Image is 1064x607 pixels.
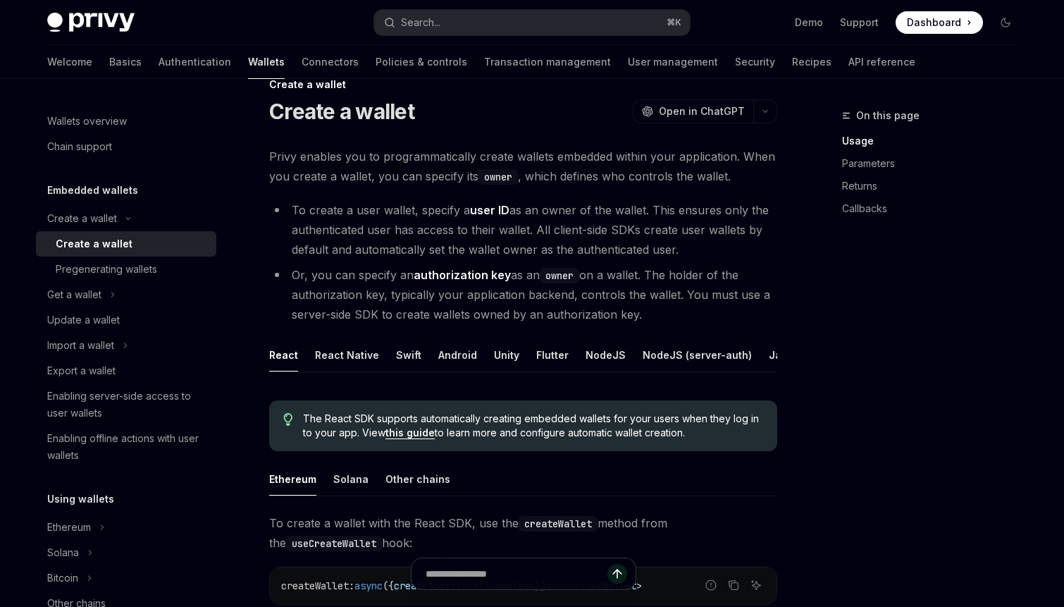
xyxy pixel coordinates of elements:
div: Create a wallet [47,210,117,227]
input: Ask a question... [426,558,607,589]
a: Update a wallet [36,307,216,333]
code: useCreateWallet [286,536,382,551]
li: Or, you can specify an as an on a wallet. The holder of the authorization key, typically your app... [269,265,777,324]
button: Toggle Bitcoin section [36,565,216,591]
div: Get a wallet [47,286,101,303]
code: createWallet [519,516,598,532]
a: Usage [842,130,1028,152]
button: Toggle Import a wallet section [36,333,216,358]
div: Bitcoin [47,570,78,587]
span: Privy enables you to programmatically create wallets embedded within your application. When you c... [269,147,777,186]
span: Dashboard [907,16,961,30]
strong: authorization key [414,268,511,282]
a: Wallets [248,45,285,79]
span: The React SDK supports automatically creating embedded wallets for your users when they log in to... [303,412,763,440]
a: API reference [848,45,915,79]
span: ⌘ K [667,17,681,28]
div: Update a wallet [47,312,120,329]
a: Support [840,16,879,30]
svg: Tip [283,413,293,426]
button: Toggle Create a wallet section [36,206,216,231]
a: Dashboard [896,11,983,34]
a: Welcome [47,45,92,79]
div: Import a wallet [47,337,114,354]
div: NodeJS [586,338,626,372]
div: Ethereum [47,519,91,536]
a: Pregenerating wallets [36,257,216,282]
a: this guide [385,427,435,439]
button: Toggle dark mode [994,11,1017,34]
a: Authentication [159,45,231,79]
div: Swift [396,338,421,372]
div: Create a wallet [56,235,132,252]
a: Enabling offline actions with user wallets [36,426,216,468]
div: Flutter [536,338,569,372]
a: Policies & controls [376,45,467,79]
a: Demo [795,16,823,30]
a: Connectors [302,45,359,79]
div: Enabling server-side access to user wallets [47,388,208,422]
div: React Native [315,338,379,372]
div: Other chains [385,462,450,496]
div: React [269,338,298,372]
div: Solana [47,544,79,561]
a: User management [628,45,718,79]
div: Ethereum [269,462,316,496]
img: dark logo [47,13,135,32]
code: owner [540,268,579,283]
strong: user ID [470,203,509,217]
button: Toggle Get a wallet section [36,282,216,307]
a: Parameters [842,152,1028,175]
code: owner [478,169,518,185]
div: Android [438,338,477,372]
button: Open search [374,10,690,35]
a: Create a wallet [36,231,216,257]
div: Export a wallet [47,362,116,379]
div: Solana [333,462,369,496]
span: To create a wallet with the React SDK, use the method from the hook: [269,513,777,553]
div: Chain support [47,138,112,155]
a: Callbacks [842,197,1028,220]
a: Returns [842,175,1028,197]
div: Search... [401,14,440,31]
button: Toggle Solana section [36,540,216,565]
div: Wallets overview [47,113,127,130]
a: Security [735,45,775,79]
div: Java [769,338,793,372]
a: Export a wallet [36,358,216,384]
div: Unity [494,338,519,372]
a: Enabling server-side access to user wallets [36,384,216,426]
button: Send message [607,564,627,584]
div: Pregenerating wallets [56,261,157,278]
a: Basics [109,45,142,79]
a: Wallets overview [36,109,216,134]
a: Chain support [36,134,216,159]
span: Open in ChatGPT [659,104,745,118]
h1: Create a wallet [269,99,414,124]
button: Toggle Ethereum section [36,515,216,540]
li: To create a user wallet, specify a as an owner of the wallet. This ensures only the authenticated... [269,200,777,259]
h5: Embedded wallets [47,182,138,199]
h5: Using wallets [47,491,114,508]
button: Open in ChatGPT [633,99,753,123]
div: Enabling offline actions with user wallets [47,430,208,464]
div: NodeJS (server-auth) [643,338,752,372]
span: On this page [856,107,920,124]
a: Recipes [792,45,831,79]
div: Create a wallet [269,78,777,92]
a: Transaction management [484,45,611,79]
